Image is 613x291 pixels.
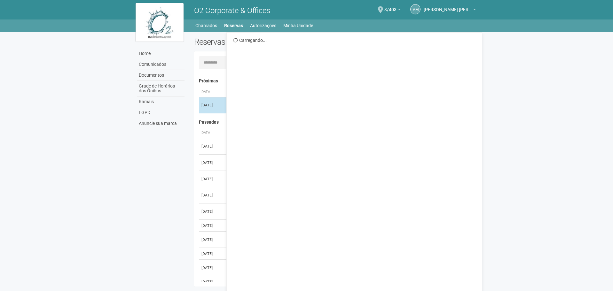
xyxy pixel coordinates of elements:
[199,171,224,187] td: [DATE]
[283,21,313,30] a: Minha Unidade
[137,118,185,129] a: Anuncie sua marca
[224,248,410,260] td: Sala de Reunião Interna 1 Bloco 4 (até 30 pessoas)
[199,203,224,220] td: [DATE]
[137,107,185,118] a: LGPD
[199,260,224,276] td: [DATE]
[137,96,185,107] a: Ramais
[195,21,217,30] a: Chamados
[224,97,410,113] td: Sala de Reunião Interna 2 Bloco 2 (até 30 pessoas)
[199,128,224,138] th: Data
[224,187,410,203] td: Sala de Reunião Interna 1 Bloco 2 (até 30 pessoas)
[384,8,401,13] a: 3/403
[199,120,474,125] h4: Passadas
[137,81,185,96] a: Grade de Horários dos Ônibus
[199,187,224,203] td: [DATE]
[199,79,474,83] h4: Próximas
[136,3,184,42] img: logo.jpg
[224,260,410,276] td: Sala de Reunião Interna 1 Bloco 2 (até 30 pessoas)
[384,1,397,12] span: 3/403
[410,4,420,14] a: AM
[250,21,276,30] a: Autorizações
[224,21,243,30] a: Reservas
[194,6,270,15] span: O2 Corporate & Offices
[424,8,476,13] a: [PERSON_NAME] [PERSON_NAME]
[224,220,410,232] td: Área Coffee Break (Pré-Função) Bloco 2
[199,232,224,248] td: [DATE]
[424,1,472,12] span: Alice Martins Nery
[137,70,185,81] a: Documentos
[224,138,410,155] td: Sala de Reunião Interna 2 Bloco 2 (até 30 pessoas)
[199,248,224,260] td: [DATE]
[199,87,224,97] th: Data
[224,155,410,171] td: Sala de Reunião Interna 2 Bloco 2 (até 30 pessoas)
[224,232,410,248] td: Sala de Reunião Interna 1 Bloco 2 (até 30 pessoas)
[224,276,410,288] td: Sala de Reunião Interna 1 Bloco 2 (até 30 pessoas)
[199,220,224,232] td: [DATE]
[199,155,224,171] td: [DATE]
[224,203,410,220] td: Sala de Reunião Interna 2 Bloco 2 (até 30 pessoas)
[233,37,477,43] div: Carregando...
[199,138,224,155] td: [DATE]
[224,87,410,97] th: Área ou Serviço
[137,48,185,59] a: Home
[137,59,185,70] a: Comunicados
[194,37,331,47] h2: Reservas
[224,171,410,187] td: Sala de Reunião Interna 1 Bloco 2 (até 30 pessoas)
[199,276,224,288] td: [DATE]
[199,97,224,113] td: [DATE]
[224,128,410,138] th: Área ou Serviço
